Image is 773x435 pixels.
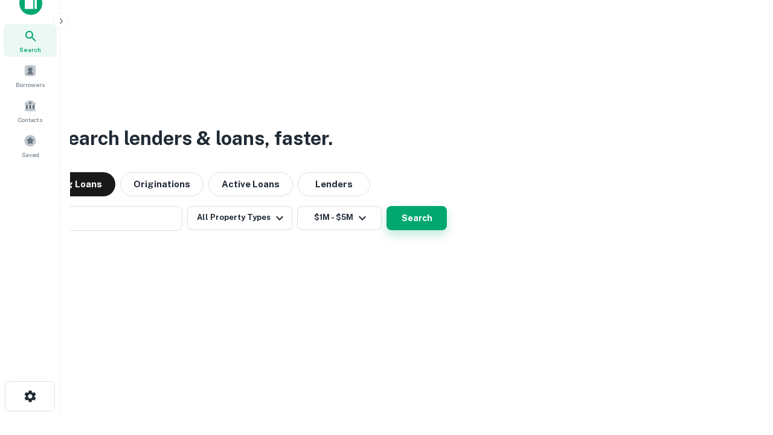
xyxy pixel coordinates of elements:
[298,172,370,196] button: Lenders
[4,94,57,127] a: Contacts
[297,206,382,230] button: $1M - $5M
[55,124,333,153] h3: Search lenders & loans, faster.
[4,59,57,92] a: Borrowers
[120,172,204,196] button: Originations
[208,172,293,196] button: Active Loans
[19,45,41,54] span: Search
[713,338,773,396] iframe: Chat Widget
[22,150,39,159] span: Saved
[16,80,45,89] span: Borrowers
[4,129,57,162] a: Saved
[4,24,57,57] a: Search
[18,115,42,124] span: Contacts
[386,206,447,230] button: Search
[187,206,292,230] button: All Property Types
